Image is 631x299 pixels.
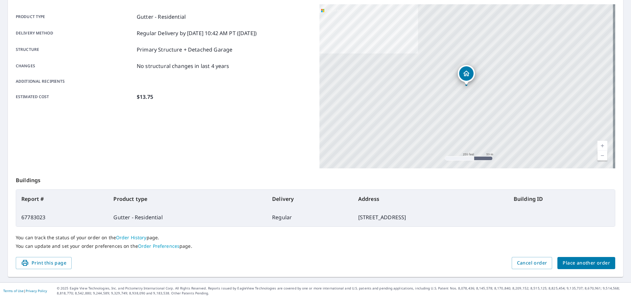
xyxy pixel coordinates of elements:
[3,288,24,293] a: Terms of Use
[137,29,257,37] p: Regular Delivery by [DATE] 10:42 AM PT ([DATE])
[353,190,508,208] th: Address
[16,190,108,208] th: Report #
[138,243,179,249] a: Order Preferences
[597,151,607,160] a: Current Level 17, Zoom Out
[26,288,47,293] a: Privacy Policy
[16,78,134,84] p: Additional recipients
[16,13,134,21] p: Product type
[16,168,615,189] p: Buildings
[137,93,153,101] p: $13.75
[116,234,147,241] a: Order History
[16,243,615,249] p: You can update and set your order preferences on the page.
[267,190,353,208] th: Delivery
[108,190,267,208] th: Product type
[16,62,134,70] p: Changes
[353,208,508,226] td: [STREET_ADDRESS]
[57,286,628,296] p: © 2025 Eagle View Technologies, Inc. and Pictometry International Corp. All Rights Reserved. Repo...
[137,13,186,21] p: Gutter - Residential
[557,257,615,269] button: Place another order
[108,208,267,226] td: Gutter - Residential
[16,93,134,101] p: Estimated cost
[16,29,134,37] p: Delivery method
[16,208,108,226] td: 67783023
[458,65,475,85] div: Dropped pin, building 1, Residential property, 5890 Chickadee Ln Clarkston, MI 48346
[137,46,232,53] p: Primary Structure + Detached Garage
[267,208,353,226] td: Regular
[512,257,552,269] button: Cancel order
[16,257,72,269] button: Print this page
[508,190,615,208] th: Building ID
[21,259,66,267] span: Print this page
[16,46,134,53] p: Structure
[517,259,547,267] span: Cancel order
[597,141,607,151] a: Current Level 17, Zoom In
[16,235,615,241] p: You can track the status of your order on the page.
[563,259,610,267] span: Place another order
[137,62,229,70] p: No structural changes in last 4 years
[3,289,47,293] p: |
